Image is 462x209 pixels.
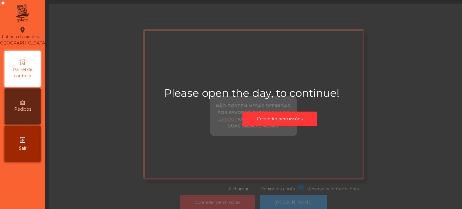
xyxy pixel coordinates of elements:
i: location_on [19,26,26,34]
span: Sair [19,145,26,152]
button: Conceder permissões [242,112,317,126]
span: Pedidos [14,106,31,112]
i: exit_to_app [19,137,26,144]
h2: Please open the day, to continue! [164,87,395,100]
img: qpiato [15,3,30,24]
span: Painel de controlo [6,66,39,79]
